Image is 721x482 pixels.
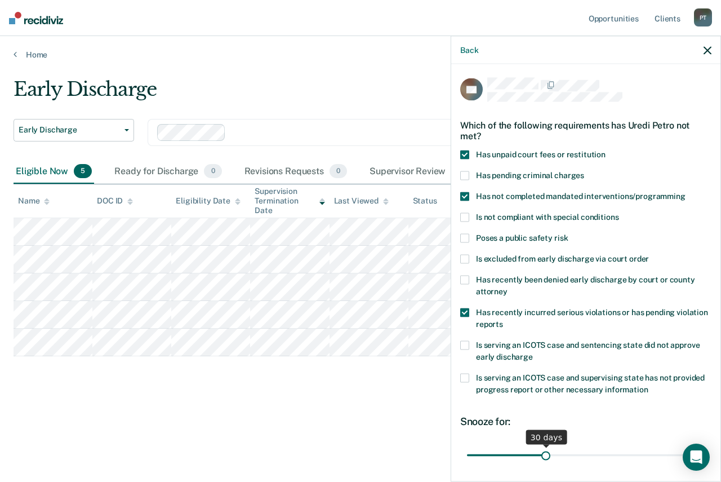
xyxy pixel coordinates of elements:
div: Snooze for: [460,415,711,428]
div: Revisions Requests [242,160,349,184]
span: Is not compliant with special conditions [476,213,618,222]
span: Is serving an ICOTS case and supervising state has not provided progress report or other necessar... [476,373,705,394]
div: Early Discharge [14,78,662,110]
span: Has pending criminal charges [476,171,584,180]
span: Is serving an ICOTS case and sentencing state did not approve early discharge [476,341,700,361]
a: Home [14,50,707,60]
span: Has recently incurred serious violations or has pending violation reports [476,308,708,329]
div: Supervisor Review [367,160,470,184]
div: DOC ID [97,196,133,206]
button: Back [460,45,478,55]
div: Open Intercom Messenger [683,444,710,471]
div: Ready for Discharge [112,160,224,184]
div: P T [694,8,712,26]
span: 0 [204,164,221,179]
span: Early Discharge [19,125,120,135]
span: Poses a public safety risk [476,233,568,242]
div: Supervision Termination Date [255,187,324,215]
span: 0 [330,164,347,179]
div: Which of the following requirements has Uredi Petro not met? [460,110,711,150]
span: Has unpaid court fees or restitution [476,150,606,159]
span: Has recently been denied early discharge by court or county attorney [476,275,695,296]
div: Status [413,196,437,206]
div: Last Viewed [334,196,389,206]
span: 5 [74,164,92,179]
div: Eligibility Date [176,196,241,206]
div: Eligible Now [14,160,94,184]
span: Has not completed mandated interventions/programming [476,192,686,201]
div: 30 days [526,430,567,444]
span: Is excluded from early discharge via court order [476,254,649,263]
div: Name [18,196,50,206]
img: Recidiviz [9,12,63,24]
